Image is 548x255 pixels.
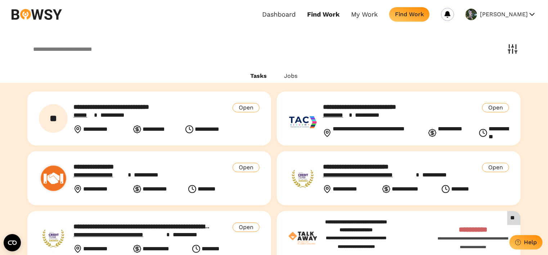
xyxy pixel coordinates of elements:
button: Jobs [276,69,306,83]
img: logo-DiDslwpS.svg [288,224,317,252]
div: Open [233,163,260,172]
button: Tasks [242,69,276,83]
img: svg%3e [12,9,62,20]
div: Open [233,103,260,112]
div: Open [482,163,509,172]
a: My Work [351,10,378,18]
button: [PERSON_NAME] [480,9,536,20]
button: Help [509,235,543,250]
div: Find Work [395,11,424,18]
button: Open CMP widget [4,234,21,251]
a: Dashboard [262,10,296,18]
a: Find Work [307,10,340,18]
div: Open [482,103,509,112]
button: Find Work [389,7,430,22]
div: Bowsy Employer [47,114,59,123]
div: Open [233,223,260,232]
div: Help [524,239,537,246]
